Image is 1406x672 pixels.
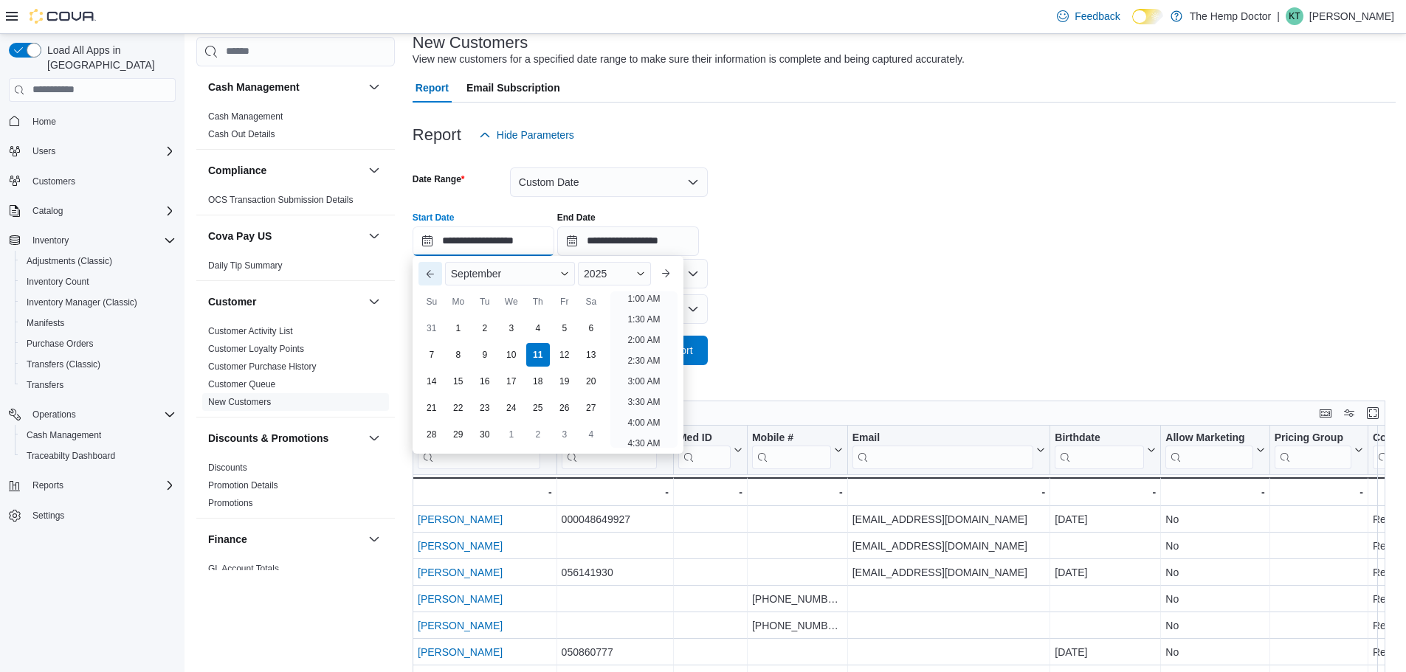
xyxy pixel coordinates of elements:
[1190,7,1271,25] p: The Hemp Doctor
[208,498,253,508] a: Promotions
[208,462,247,474] span: Discounts
[21,376,69,394] a: Transfers
[526,396,550,420] div: day-25
[561,483,668,501] div: -
[1309,7,1394,25] p: [PERSON_NAME]
[678,431,742,468] button: Med ID
[1317,404,1334,422] button: Keyboard shortcuts
[466,73,560,103] span: Email Subscription
[208,194,354,206] span: OCS Transaction Submission Details
[553,316,576,340] div: day-5
[196,108,395,149] div: Cash Management
[420,423,444,446] div: day-28
[208,563,279,575] span: GL Account Totals
[21,273,176,291] span: Inventory Count
[27,506,176,524] span: Settings
[447,370,470,393] div: day-15
[365,227,383,245] button: Cova Pay US
[561,431,668,468] button: Govt ID
[561,510,668,528] div: 000048649927
[413,126,461,144] h3: Report
[27,113,62,131] a: Home
[852,431,1033,445] div: Email
[27,358,100,370] span: Transfers (Classic)
[3,111,182,132] button: Home
[208,260,283,271] span: Daily Tip Summary
[15,313,182,333] button: Manifests
[553,423,576,446] div: day-3
[526,316,550,340] div: day-4
[15,354,182,375] button: Transfers (Classic)
[21,376,176,394] span: Transfers
[3,505,182,526] button: Settings
[621,331,666,349] li: 2:00 AM
[416,73,449,103] span: Report
[451,268,501,280] span: September
[579,396,603,420] div: day-27
[526,343,550,367] div: day-11
[208,431,362,446] button: Discounts & Promotions
[579,370,603,393] div: day-20
[3,170,182,192] button: Customers
[21,447,176,465] span: Traceabilty Dashboard
[553,290,576,314] div: Fr
[208,497,253,509] span: Promotions
[447,423,470,446] div: day-29
[27,255,112,267] span: Adjustments (Classic)
[579,423,603,446] div: day-4
[561,431,656,468] div: Govt ID
[445,262,575,285] div: Button. Open the month selector. September is currently selected.
[208,326,293,336] a: Customer Activity List
[1055,510,1156,528] div: [DATE]
[208,163,362,178] button: Compliance
[420,396,444,420] div: day-21
[500,343,523,367] div: day-10
[21,356,106,373] a: Transfers (Classic)
[208,361,317,372] a: Customer Purchase History
[418,513,503,525] a: [PERSON_NAME]
[9,105,176,565] nav: Complex example
[208,343,304,355] span: Customer Loyalty Points
[208,111,283,122] a: Cash Management
[1055,431,1144,468] div: Birthdate
[473,396,497,420] div: day-23
[752,431,843,468] button: Mobile #
[621,373,666,390] li: 3:00 AM
[27,202,176,220] span: Catalog
[500,370,523,393] div: day-17
[852,431,1033,468] div: Email
[208,532,247,547] h3: Finance
[1055,483,1156,501] div: -
[557,226,699,256] input: Press the down key to open a popover containing a calendar.
[208,378,275,390] span: Customer Queue
[473,370,497,393] div: day-16
[420,343,444,367] div: day-7
[752,590,843,608] div: [PHONE_NUMBER]
[852,510,1045,528] div: [EMAIL_ADDRESS][DOMAIN_NAME]
[21,426,107,444] a: Cash Management
[447,343,470,367] div: day-8
[500,423,523,446] div: day-1
[15,425,182,446] button: Cash Management
[27,317,64,329] span: Manifests
[27,172,176,190] span: Customers
[561,643,668,661] div: 050860777
[365,162,383,179] button: Compliance
[473,316,497,340] div: day-2
[413,34,528,52] h3: New Customers
[417,483,552,501] div: -
[208,397,271,407] a: New Customers
[497,128,574,142] span: Hide Parameters
[418,262,442,285] button: Previous Month
[15,446,182,466] button: Traceabilty Dashboard
[1277,7,1280,25] p: |
[418,431,540,468] div: Customer URL
[208,229,272,243] h3: Cova Pay US
[196,322,395,417] div: Customer
[15,375,182,395] button: Transfers
[21,294,143,311] a: Inventory Manager (Classic)
[27,450,115,462] span: Traceabilty Dashboard
[621,393,666,411] li: 3:30 AM
[687,268,699,280] button: Open list of options
[621,414,666,432] li: 4:00 AM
